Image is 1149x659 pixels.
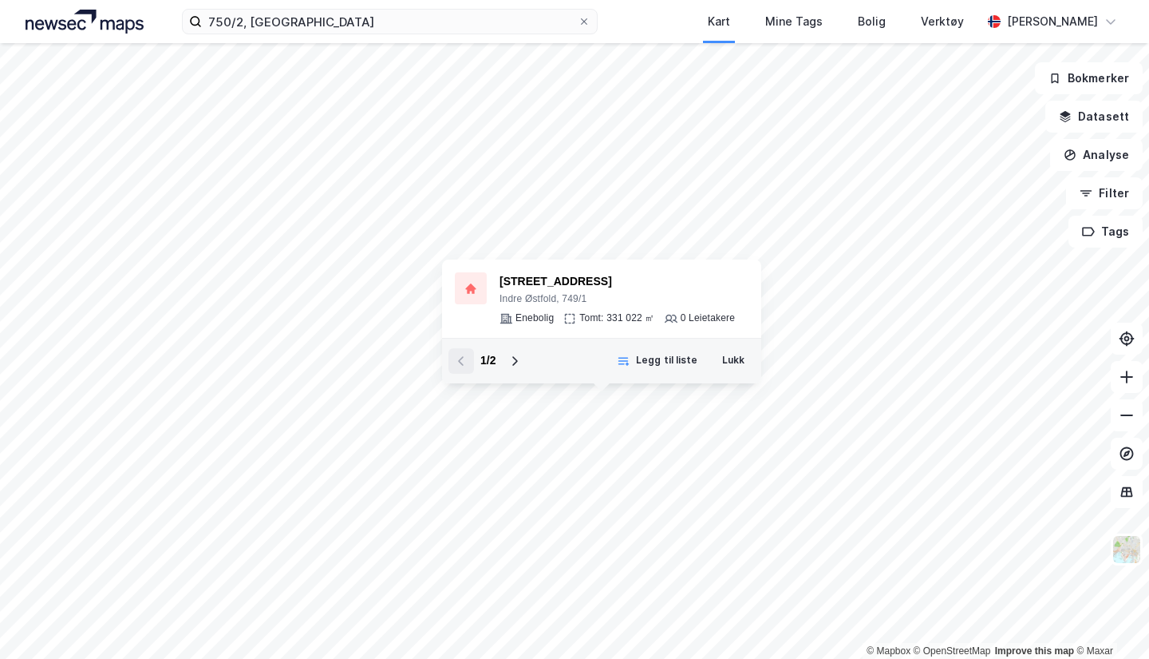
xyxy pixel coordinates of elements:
[1069,582,1149,659] iframe: Chat Widget
[202,10,578,34] input: Søk på adresse, matrikkel, gårdeiere, leietakere eller personer
[579,312,654,325] div: Tomt: 331 022 ㎡
[26,10,144,34] img: logo.a4113a55bc3d86da70a041830d287a7e.svg
[1111,534,1142,565] img: Z
[858,12,886,31] div: Bolig
[765,12,823,31] div: Mine Tags
[480,351,496,371] div: 1 / 2
[1045,101,1143,133] button: Datasett
[1007,12,1098,31] div: [PERSON_NAME]
[921,12,964,31] div: Verktøy
[499,272,735,292] div: [STREET_ADDRESS]
[914,645,991,657] a: OpenStreetMap
[1035,62,1143,94] button: Bokmerker
[712,348,755,374] button: Lukk
[1050,139,1143,171] button: Analyse
[515,312,554,325] div: Enebolig
[606,348,708,374] button: Legg til liste
[499,293,735,306] div: Indre Østfold, 749/1
[867,645,910,657] a: Mapbox
[995,645,1074,657] a: Improve this map
[1068,216,1143,248] button: Tags
[1066,177,1143,209] button: Filter
[1069,582,1149,659] div: Kontrollprogram for chat
[708,12,730,31] div: Kart
[681,312,735,325] div: 0 Leietakere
